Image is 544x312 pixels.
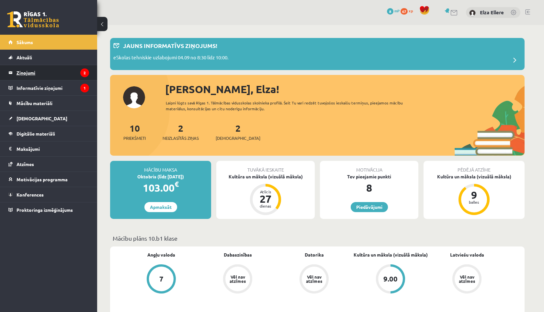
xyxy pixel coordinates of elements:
[7,11,59,28] a: Rīgas 1. Tālmācības vidusskola
[276,264,352,295] a: Vēl nav atzīmes
[8,126,89,141] a: Digitālie materiāli
[216,122,260,141] a: 2[DEMOGRAPHIC_DATA]
[224,251,252,258] a: Dabaszinības
[144,202,177,212] a: Apmaksāt
[80,68,89,77] i: 2
[110,173,211,180] div: Oktobris (līdz [DATE])
[424,173,525,180] div: Kultūra un māksla (vizuālā māksla)
[305,275,323,283] div: Vēl nav atzīmes
[110,180,211,196] div: 103.00
[256,204,275,208] div: dienas
[354,251,428,258] a: Kultūra un māksla (vizuālā māksla)
[147,251,175,258] a: Angļu valoda
[166,100,414,112] div: Laipni lūgts savā Rīgas 1. Tālmācības vidusskolas skolnieka profilā. Šeit Tu vari redzēt tuvojošo...
[17,176,68,182] span: Motivācijas programma
[8,35,89,50] a: Sākums
[480,9,504,16] a: Elza Ellere
[216,161,315,173] div: Tuvākā ieskaite
[401,8,408,15] span: 67
[17,161,34,167] span: Atzīmes
[320,180,418,196] div: 8
[123,122,146,141] a: 10Priekšmeti
[216,173,315,216] a: Kultūra un māksla (vizuālā māksla) Atlicis 27 dienas
[320,173,418,180] div: Tev pieejamie punkti
[216,173,315,180] div: Kultūra un māksla (vizuālā māksla)
[216,135,260,141] span: [DEMOGRAPHIC_DATA]
[175,179,179,189] span: €
[17,192,44,198] span: Konferences
[113,54,229,63] p: eSkolas tehniskie uzlabojumi 04.09 no 8:30 līdz 10:00.
[458,275,476,283] div: Vēl nav atzīmes
[163,135,199,141] span: Neizlasītās ziņas
[113,234,522,243] p: Mācību plāns 10.b1 klase
[383,275,398,282] div: 9.00
[320,161,418,173] div: Motivācija
[163,122,199,141] a: 2Neizlasītās ziņas
[424,161,525,173] div: Pēdējā atzīme
[17,115,67,121] span: [DEMOGRAPHIC_DATA]
[464,200,484,204] div: balles
[8,157,89,172] a: Atzīmes
[8,80,89,95] a: Informatīvie ziņojumi1
[123,135,146,141] span: Priekšmeti
[17,65,89,80] legend: Ziņojumi
[17,207,73,213] span: Proktoringa izmēģinājums
[159,275,164,282] div: 7
[469,10,476,16] img: Elza Ellere
[17,54,32,60] span: Aktuāli
[8,50,89,65] a: Aktuāli
[8,141,89,156] a: Maksājumi
[113,41,521,67] a: Jauns informatīvs ziņojums! eSkolas tehniskie uzlabojumi 04.09 no 8:30 līdz 10:00.
[256,194,275,204] div: 27
[8,202,89,217] a: Proktoringa izmēģinājums
[17,80,89,95] legend: Informatīvie ziņojumi
[429,264,505,295] a: Vēl nav atzīmes
[424,173,525,216] a: Kultūra un māksla (vizuālā māksla) 9 balles
[8,111,89,126] a: [DEMOGRAPHIC_DATA]
[165,81,525,97] div: [PERSON_NAME], Elza!
[409,8,413,13] span: xp
[123,264,199,295] a: 7
[394,8,400,13] span: mP
[17,39,33,45] span: Sākums
[17,141,89,156] legend: Maksājumi
[8,65,89,80] a: Ziņojumi2
[8,187,89,202] a: Konferences
[80,84,89,92] i: 1
[123,41,217,50] p: Jauns informatīvs ziņojums!
[17,131,55,137] span: Digitālie materiāli
[110,161,211,173] div: Mācību maksa
[256,190,275,194] div: Atlicis
[401,8,416,13] a: 67 xp
[8,96,89,111] a: Mācību materiāli
[17,100,52,106] span: Mācību materiāli
[8,172,89,187] a: Motivācijas programma
[199,264,276,295] a: Vēl nav atzīmes
[464,190,484,200] div: 9
[387,8,400,13] a: 8 mP
[305,251,324,258] a: Datorika
[450,251,484,258] a: Latviešu valoda
[229,275,247,283] div: Vēl nav atzīmes
[387,8,393,15] span: 8
[352,264,429,295] a: 9.00
[351,202,388,212] a: Piedāvājumi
